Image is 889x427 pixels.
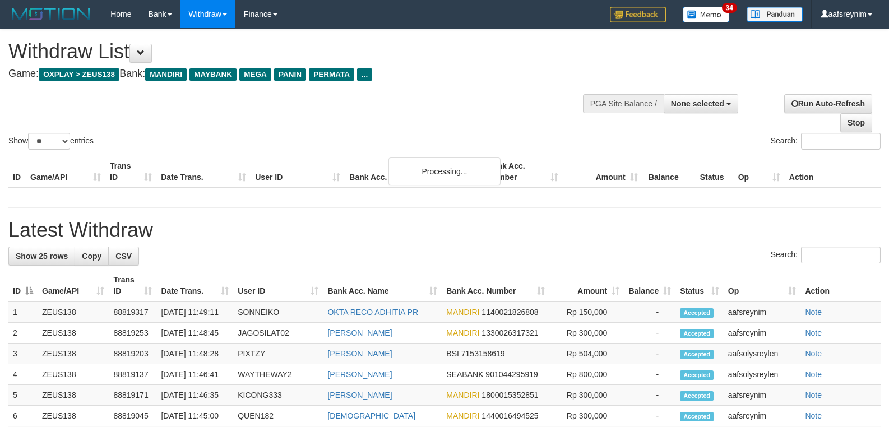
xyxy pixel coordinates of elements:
th: Bank Acc. Name: activate to sort column ascending [323,270,442,301]
td: [DATE] 11:45:00 [156,406,233,426]
a: Note [805,411,822,420]
select: Showentries [28,133,70,150]
span: 34 [722,3,737,13]
span: OXPLAY > ZEUS138 [39,68,119,81]
a: Note [805,308,822,317]
img: panduan.png [747,7,803,22]
h1: Latest Withdraw [8,219,881,242]
span: MAYBANK [189,68,237,81]
td: QUEN182 [233,406,323,426]
td: aafsreynim [724,301,801,323]
td: Rp 504,000 [549,344,624,364]
a: Stop [840,113,872,132]
span: MANDIRI [446,308,479,317]
span: MEGA [239,68,271,81]
span: Accepted [680,370,714,380]
td: - [624,301,675,323]
td: - [624,385,675,406]
th: User ID [251,156,345,188]
a: Run Auto-Refresh [784,94,872,113]
a: OKTA RECO ADHITIA PR [327,308,418,317]
td: - [624,323,675,344]
span: Accepted [680,329,714,338]
td: aafsreynim [724,323,801,344]
th: Op: activate to sort column ascending [724,270,801,301]
td: [DATE] 11:49:11 [156,301,233,323]
a: CSV [108,247,139,266]
td: [DATE] 11:46:41 [156,364,233,385]
span: SEABANK [446,370,483,379]
a: [PERSON_NAME] [327,328,392,337]
a: Show 25 rows [8,247,75,266]
td: 1 [8,301,38,323]
td: aafsolysreylen [724,364,801,385]
td: [DATE] 11:46:35 [156,385,233,406]
th: Game/API [26,156,105,188]
th: Op [734,156,785,188]
a: Note [805,328,822,337]
span: Accepted [680,308,714,318]
label: Search: [771,247,881,263]
img: Feedback.jpg [610,7,666,22]
span: PANIN [274,68,306,81]
div: Processing... [388,157,501,185]
td: ZEUS138 [38,406,109,426]
h4: Game: Bank: [8,68,581,80]
th: Action [800,270,881,301]
td: Rp 300,000 [549,323,624,344]
span: Accepted [680,412,714,421]
a: Copy [75,247,109,266]
td: aafsolysreylen [724,344,801,364]
td: ZEUS138 [38,323,109,344]
th: ID: activate to sort column descending [8,270,38,301]
td: Rp 300,000 [549,385,624,406]
th: Action [785,156,881,188]
th: Status: activate to sort column ascending [675,270,724,301]
span: MANDIRI [446,411,479,420]
label: Search: [771,133,881,150]
td: - [624,364,675,385]
th: User ID: activate to sort column ascending [233,270,323,301]
span: Copy 901044295919 to clipboard [485,370,538,379]
span: Accepted [680,350,714,359]
td: aafsreynim [724,406,801,426]
div: PGA Site Balance / [583,94,664,113]
td: Rp 800,000 [549,364,624,385]
td: KICONG333 [233,385,323,406]
h1: Withdraw List [8,40,581,63]
img: MOTION_logo.png [8,6,94,22]
span: Accepted [680,391,714,401]
img: Button%20Memo.svg [683,7,730,22]
a: [PERSON_NAME] [327,391,392,400]
a: [DEMOGRAPHIC_DATA] [327,411,415,420]
span: BSI [446,349,459,358]
th: Balance [642,156,696,188]
td: ZEUS138 [38,344,109,364]
span: Copy 1440016494525 to clipboard [481,411,538,420]
td: Rp 150,000 [549,301,624,323]
td: 88819137 [109,364,156,385]
input: Search: [801,133,881,150]
th: Date Trans. [156,156,251,188]
td: ZEUS138 [38,385,109,406]
th: Trans ID [105,156,156,188]
span: Copy 7153158619 to clipboard [461,349,505,358]
label: Show entries [8,133,94,150]
td: [DATE] 11:48:45 [156,323,233,344]
span: Copy [82,252,101,261]
th: Balance: activate to sort column ascending [624,270,675,301]
td: 88819171 [109,385,156,406]
input: Search: [801,247,881,263]
span: MANDIRI [145,68,187,81]
span: PERMATA [309,68,354,81]
th: Status [696,156,734,188]
td: WAYTHEWAY2 [233,364,323,385]
a: Note [805,349,822,358]
td: 6 [8,406,38,426]
td: 5 [8,385,38,406]
th: Game/API: activate to sort column ascending [38,270,109,301]
th: Amount [563,156,642,188]
td: Rp 300,000 [549,406,624,426]
td: ZEUS138 [38,364,109,385]
th: Trans ID: activate to sort column ascending [109,270,156,301]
